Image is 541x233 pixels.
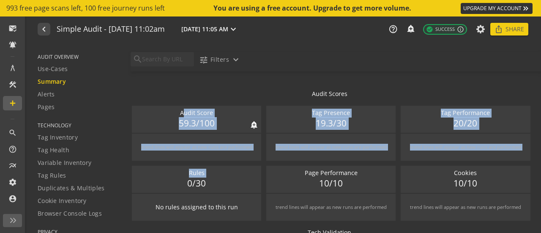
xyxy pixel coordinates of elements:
[39,24,48,34] mat-icon: navigate_before
[38,146,69,154] span: Tag Health
[270,109,391,118] div: Tag Presence
[180,24,240,35] button: [DATE] 11:05 AM
[141,144,252,151] div: trend lines will appear as new runs are performed
[405,169,526,178] div: Cookies
[179,117,215,130] span: 59.3/100
[505,22,524,37] span: Share
[133,54,141,64] mat-icon: search
[8,80,17,89] mat-icon: construction
[8,195,17,203] mat-icon: account_circle
[38,53,120,60] span: AUDIT OVERVIEW
[388,25,398,34] mat-icon: help_outline
[210,52,229,67] span: Filters
[38,209,102,218] span: Browser Console Logs
[461,3,533,14] a: UPGRADE MY ACCOUNT
[8,129,17,137] mat-icon: search
[316,117,347,130] span: 19.3/30
[38,159,91,167] span: Variable Inventory
[136,169,257,178] div: Rules
[38,103,55,111] span: Pages
[410,204,521,211] div: trend lines will appear as new runs are performed
[8,64,17,72] mat-icon: architecture
[276,144,387,151] div: trend lines will appear as new runs are performed
[454,117,477,130] span: 20/20
[228,24,238,34] mat-icon: expand_more
[457,26,464,33] mat-icon: info_outline
[156,203,238,211] div: No rules assigned to this run
[319,177,343,190] span: 10/10
[141,55,192,64] input: Search By URL
[38,90,55,99] span: Alerts
[187,177,206,190] span: 0/30
[6,3,165,13] span: 993 free page scans left, 100 free journey runs left
[426,26,455,33] span: Success
[490,23,528,36] button: Share
[8,145,17,154] mat-icon: help_outline
[136,109,257,118] div: Audit Score
[181,25,228,33] span: [DATE] 11:05 AM
[270,169,391,178] div: Page Performance
[38,133,78,142] span: Tag Inventory
[8,41,17,49] mat-icon: notifications_active
[8,162,17,170] mat-icon: multiline_chart
[38,197,87,205] span: Cookie Inventory
[57,25,165,34] h1: Simple Audit - 01 September 2025 | 11:02am
[213,3,412,13] div: You are using a free account. Upgrade to get more volume.
[38,77,66,86] span: Summary
[454,177,477,190] span: 10/10
[250,121,258,129] mat-icon: add_alert
[522,4,530,13] mat-icon: keyboard_double_arrow_right
[196,52,244,67] button: Filters
[410,144,521,151] div: trend lines will appear as new runs are performed
[312,90,347,98] span: Audit Scores
[8,99,17,107] mat-icon: add
[406,24,415,33] mat-icon: add_alert
[38,122,120,129] span: TECHNOLOGY
[38,171,66,180] span: Tag Rules
[276,204,387,211] div: trend lines will appear as new runs are performed
[231,55,241,65] mat-icon: expand_more
[8,24,17,33] mat-icon: mark_email_read
[405,109,526,118] div: Tag Performance
[38,184,105,192] span: Duplicates & Multiples
[8,178,17,186] mat-icon: settings
[38,65,68,73] span: Use-Cases
[426,26,433,33] mat-icon: check_circle
[495,25,503,33] mat-icon: ios_share
[199,55,208,64] mat-icon: tune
